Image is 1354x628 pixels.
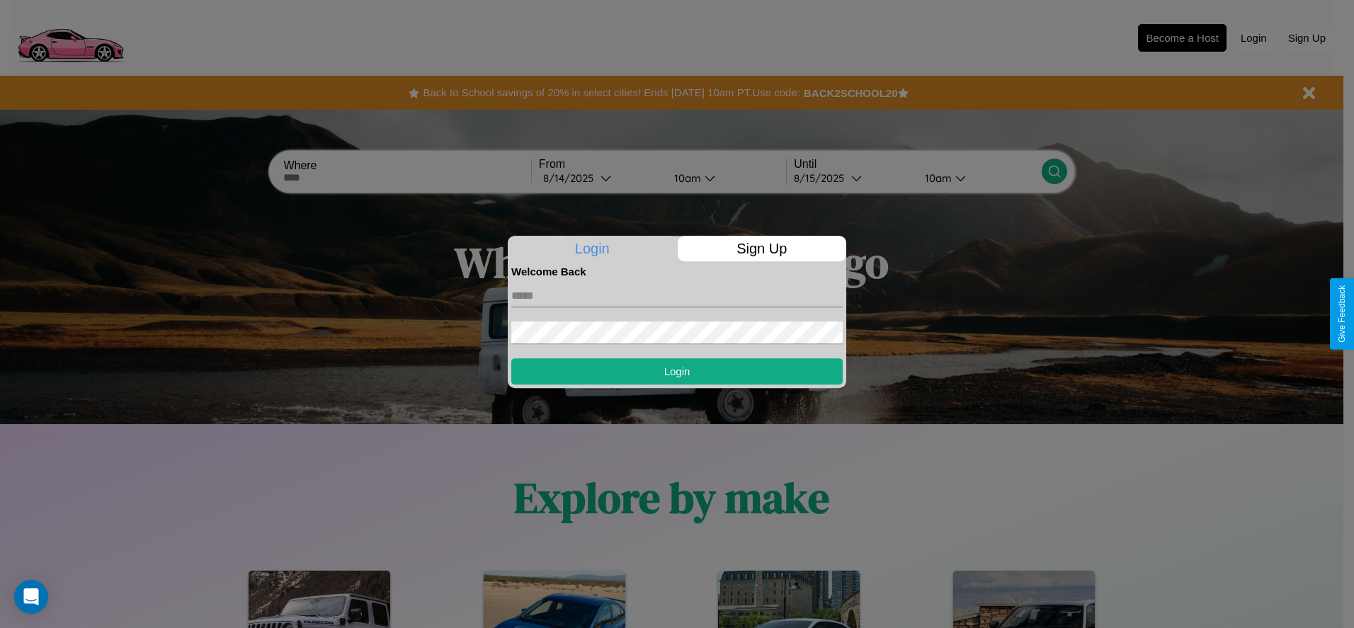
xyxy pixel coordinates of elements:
[511,358,843,384] button: Login
[14,580,48,614] div: Open Intercom Messenger
[508,236,677,261] p: Login
[678,236,847,261] p: Sign Up
[1337,285,1347,343] div: Give Feedback
[511,266,843,278] h4: Welcome Back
